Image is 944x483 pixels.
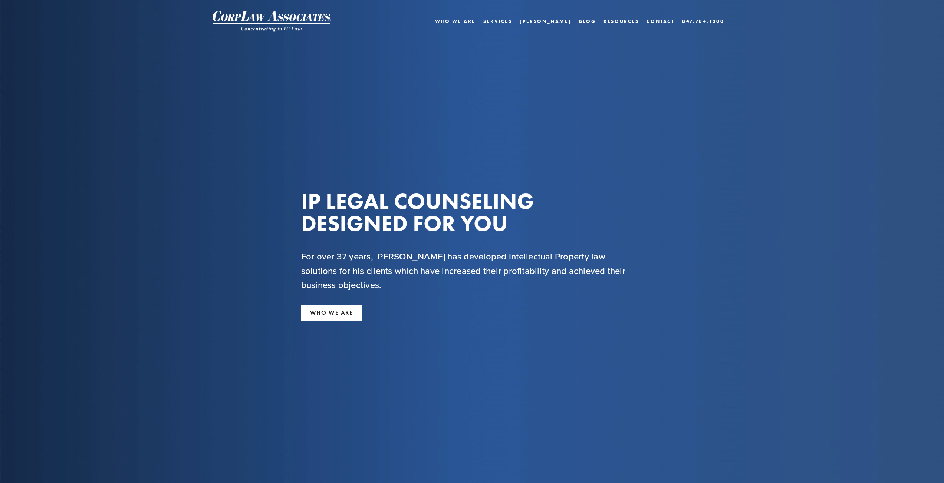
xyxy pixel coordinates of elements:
a: Contact [647,16,674,27]
h1: IP LEGAL COUNSELING DESIGNED FOR YOU [301,190,643,234]
h2: For over 37 years, [PERSON_NAME] has developed Intellectual Property law solutions for his client... [301,249,643,292]
a: Who We Are [435,16,476,27]
a: Resources [603,19,639,24]
a: [PERSON_NAME] [520,16,571,27]
a: Blog [579,16,596,27]
a: 847.784.1300 [682,16,724,27]
img: CorpLaw IP Law Firm [213,11,331,32]
a: Services [483,16,512,27]
a: WHO WE ARE [301,305,362,321]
